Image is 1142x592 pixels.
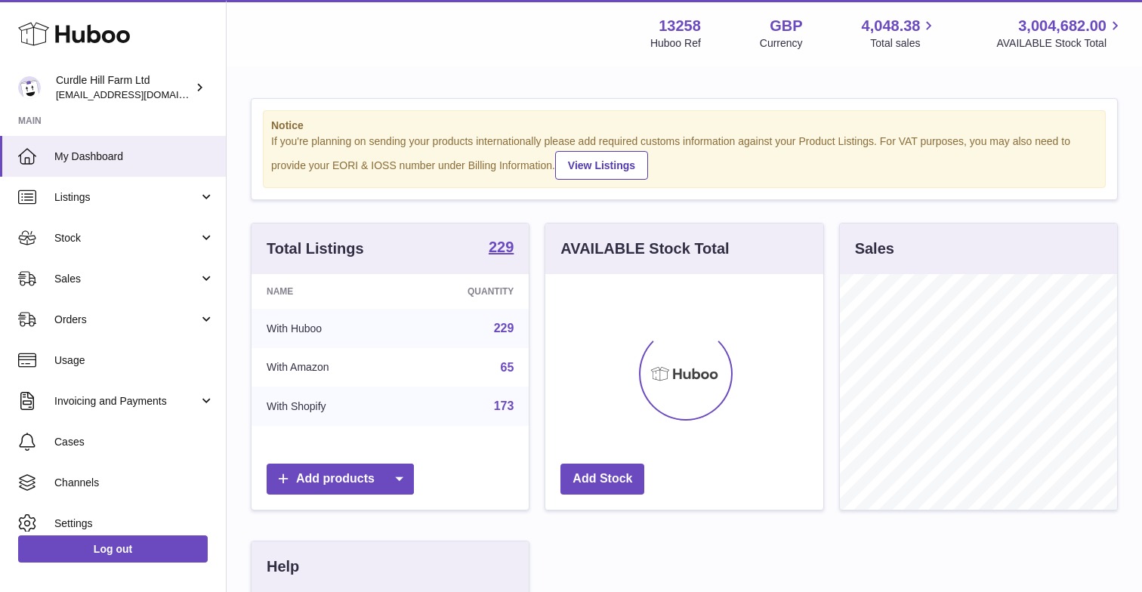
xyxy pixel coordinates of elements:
a: 229 [489,239,514,257]
strong: GBP [770,16,802,36]
span: 4,048.38 [862,16,921,36]
strong: 229 [489,239,514,254]
span: Sales [54,272,199,286]
a: Add Stock [560,464,644,495]
a: View Listings [555,151,648,180]
span: Channels [54,476,215,490]
h3: Total Listings [267,239,364,259]
td: With Amazon [252,348,403,387]
th: Name [252,274,403,309]
img: will@diddlysquatfarmshop.com [18,76,41,99]
a: 173 [494,399,514,412]
a: 65 [501,361,514,374]
div: If you're planning on sending your products internationally please add required customs informati... [271,134,1097,180]
strong: 13258 [659,16,701,36]
h3: Help [267,557,299,577]
span: Listings [54,190,199,205]
strong: Notice [271,119,1097,133]
a: Add products [267,464,414,495]
td: With Huboo [252,309,403,348]
span: Invoicing and Payments [54,394,199,409]
div: Currency [760,36,803,51]
div: Curdle Hill Farm Ltd [56,73,192,102]
span: [EMAIL_ADDRESS][DOMAIN_NAME] [56,88,222,100]
span: Stock [54,231,199,245]
span: Usage [54,353,215,368]
span: Cases [54,435,215,449]
div: Huboo Ref [650,36,701,51]
span: 3,004,682.00 [1018,16,1107,36]
a: 3,004,682.00 AVAILABLE Stock Total [996,16,1124,51]
h3: AVAILABLE Stock Total [560,239,729,259]
th: Quantity [403,274,529,309]
span: Settings [54,516,215,531]
span: AVAILABLE Stock Total [996,36,1124,51]
span: Total sales [870,36,937,51]
a: 4,048.38 Total sales [862,16,938,51]
a: 229 [494,322,514,335]
td: With Shopify [252,387,403,426]
span: My Dashboard [54,150,215,164]
span: Orders [54,313,199,327]
a: Log out [18,535,208,563]
h3: Sales [855,239,894,259]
